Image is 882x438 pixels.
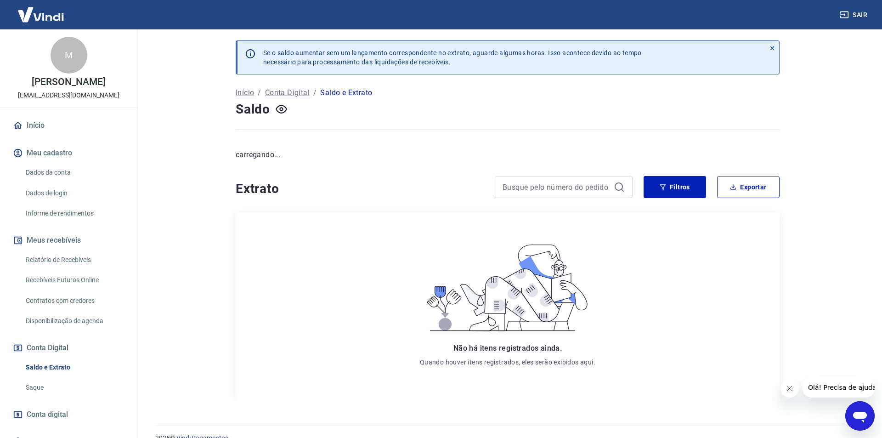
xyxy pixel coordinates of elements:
[845,401,875,431] iframe: Botão para abrir a janela de mensagens
[236,87,254,98] a: Início
[258,87,261,98] p: /
[22,250,126,269] a: Relatório de Recebíveis
[11,404,126,425] a: Conta digital
[320,87,372,98] p: Saldo e Extrato
[236,180,484,198] h4: Extrato
[32,77,105,87] p: [PERSON_NAME]
[313,87,317,98] p: /
[263,48,642,67] p: Se o saldo aumentar sem um lançamento correspondente no extrato, aguarde algumas horas. Isso acon...
[11,0,71,28] img: Vindi
[22,204,126,223] a: Informe de rendimentos
[503,180,610,194] input: Busque pelo número do pedido
[22,312,126,330] a: Disponibilização de agenda
[11,143,126,163] button: Meu cadastro
[838,6,871,23] button: Sair
[453,344,562,353] span: Não há itens registrados ainda.
[644,176,706,198] button: Filtros
[11,115,126,136] a: Início
[803,377,875,398] iframe: Mensagem da empresa
[265,87,310,98] a: Conta Digital
[22,378,126,397] a: Saque
[6,6,77,14] span: Olá! Precisa de ajuda?
[11,338,126,358] button: Conta Digital
[22,184,126,203] a: Dados de login
[22,358,126,377] a: Saldo e Extrato
[11,230,126,250] button: Meus recebíveis
[18,91,119,100] p: [EMAIL_ADDRESS][DOMAIN_NAME]
[717,176,780,198] button: Exportar
[420,358,595,367] p: Quando houver itens registrados, eles serão exibidos aqui.
[236,100,270,119] h4: Saldo
[51,37,87,74] div: M
[22,271,126,290] a: Recebíveis Futuros Online
[780,379,799,398] iframe: Fechar mensagem
[22,291,126,310] a: Contratos com credores
[22,163,126,182] a: Dados da conta
[27,408,68,421] span: Conta digital
[236,149,780,160] p: carregando...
